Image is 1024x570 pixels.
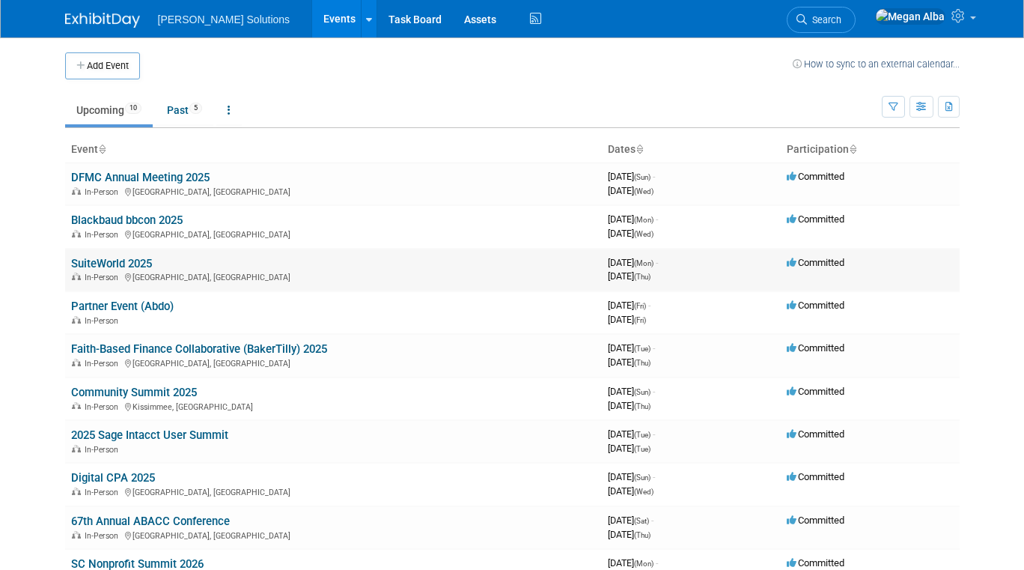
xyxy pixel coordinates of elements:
[608,185,653,196] span: [DATE]
[608,342,655,354] span: [DATE]
[85,230,123,240] span: In-Person
[634,316,646,324] span: (Fri)
[634,187,653,195] span: (Wed)
[71,428,228,442] a: 2025 Sage Intacct User Summit
[65,52,140,79] button: Add Event
[608,228,653,239] span: [DATE]
[602,137,781,163] th: Dates
[71,386,197,399] a: Community Summit 2025
[634,273,650,281] span: (Thu)
[71,171,210,184] a: DFMC Annual Meeting 2025
[787,300,844,311] span: Committed
[85,445,123,455] span: In-Person
[85,359,123,369] span: In-Person
[653,428,655,440] span: -
[634,173,650,181] span: (Sun)
[72,531,81,539] img: In-Person Event
[787,213,844,225] span: Committed
[71,300,174,313] a: Partner Event (Abdo)
[71,185,596,197] div: [GEOGRAPHIC_DATA], [GEOGRAPHIC_DATA]
[634,560,653,568] span: (Mon)
[787,428,844,440] span: Committed
[608,257,658,268] span: [DATE]
[85,316,123,326] span: In-Person
[634,259,653,267] span: (Mon)
[608,428,655,440] span: [DATE]
[781,137,960,163] th: Participation
[634,531,650,539] span: (Thu)
[634,302,646,310] span: (Fri)
[71,515,230,528] a: 67th Annual ABACC Conference
[787,171,844,182] span: Committed
[656,257,658,268] span: -
[787,7,856,33] a: Search
[653,171,655,182] span: -
[793,58,960,70] a: How to sync to an external calendar...
[608,515,653,526] span: [DATE]
[71,357,596,369] div: [GEOGRAPHIC_DATA], [GEOGRAPHIC_DATA]
[71,213,183,227] a: Blackbaud bbcon 2025
[634,359,650,367] span: (Thu)
[85,187,123,197] span: In-Person
[71,529,596,541] div: [GEOGRAPHIC_DATA], [GEOGRAPHIC_DATA]
[85,488,123,497] span: In-Person
[634,216,653,224] span: (Mon)
[634,488,653,496] span: (Wed)
[634,345,650,353] span: (Tue)
[608,485,653,497] span: [DATE]
[653,342,655,354] span: -
[787,257,844,268] span: Committed
[72,445,81,452] img: In-Person Event
[608,171,655,182] span: [DATE]
[634,517,649,525] span: (Sat)
[787,386,844,397] span: Committed
[85,273,123,282] span: In-Person
[875,8,945,25] img: Megan Alba
[636,143,643,155] a: Sort by Start Date
[634,388,650,396] span: (Sun)
[72,359,81,366] img: In-Person Event
[787,557,844,569] span: Committed
[608,400,650,411] span: [DATE]
[72,402,81,410] img: In-Person Event
[634,230,653,238] span: (Wed)
[608,314,646,325] span: [DATE]
[634,402,650,410] span: (Thu)
[65,96,153,124] a: Upcoming10
[807,14,841,25] span: Search
[72,488,81,495] img: In-Person Event
[608,300,650,311] span: [DATE]
[787,471,844,482] span: Committed
[98,143,106,155] a: Sort by Event Name
[189,103,202,114] span: 5
[156,96,213,124] a: Past5
[125,103,141,114] span: 10
[634,473,650,482] span: (Sun)
[85,402,123,412] span: In-Person
[653,471,655,482] span: -
[849,143,856,155] a: Sort by Participation Type
[608,557,658,569] span: [DATE]
[85,531,123,541] span: In-Person
[634,445,650,453] span: (Tue)
[608,443,650,454] span: [DATE]
[653,386,655,397] span: -
[656,213,658,225] span: -
[787,515,844,526] span: Committed
[158,13,290,25] span: [PERSON_NAME] Solutions
[71,485,596,497] div: [GEOGRAPHIC_DATA], [GEOGRAPHIC_DATA]
[65,137,602,163] th: Event
[634,431,650,439] span: (Tue)
[608,529,650,540] span: [DATE]
[72,273,81,280] img: In-Person Event
[656,557,658,569] span: -
[608,213,658,225] span: [DATE]
[648,300,650,311] span: -
[72,187,81,195] img: In-Person Event
[71,342,327,356] a: Faith-Based Finance Collaborative (BakerTilly) 2025
[71,471,155,485] a: Digital CPA 2025
[72,230,81,237] img: In-Person Event
[65,13,140,28] img: ExhibitDay
[71,257,152,270] a: SuiteWorld 2025
[72,316,81,324] img: In-Person Event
